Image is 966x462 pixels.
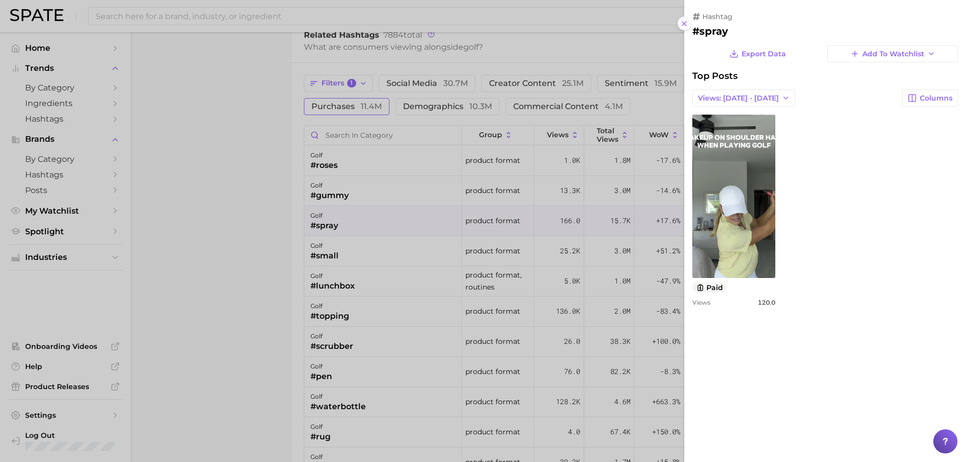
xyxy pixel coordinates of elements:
[692,299,710,306] span: Views
[702,12,733,21] span: hashtag
[742,50,786,58] span: Export Data
[692,25,958,37] h2: #spray
[862,50,924,58] span: Add to Watchlist
[758,299,775,306] span: 120.0
[692,89,795,107] button: Views: [DATE] - [DATE]
[902,89,958,107] button: Columns
[692,282,727,293] button: paid
[827,45,958,62] button: Add to Watchlist
[698,94,779,103] span: Views: [DATE] - [DATE]
[920,94,952,103] span: Columns
[727,45,788,62] button: Export Data
[692,70,738,81] span: Top Posts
